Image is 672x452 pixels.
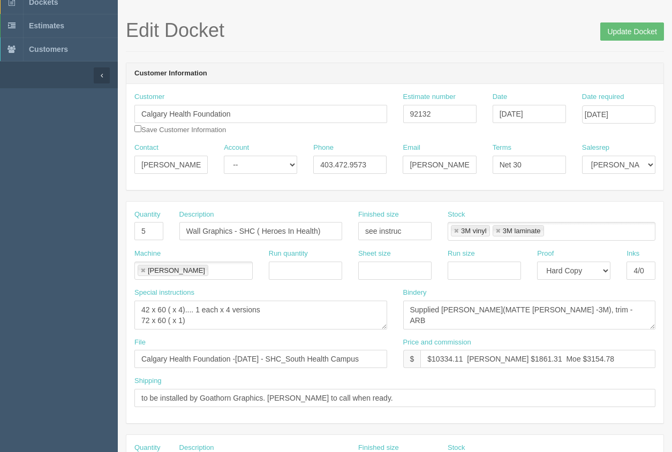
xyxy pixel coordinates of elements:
[403,143,420,153] label: Email
[126,20,664,41] h1: Edit Docket
[29,21,64,30] span: Estimates
[134,338,146,348] label: File
[29,45,68,53] span: Customers
[134,301,387,330] textarea: 42 x 60 ( x 4).... 1 each x 4 versions 72 x 60 ( x 1)
[537,249,554,259] label: Proof
[493,143,511,153] label: Terms
[134,92,164,102] label: Customer
[134,249,161,259] label: Machine
[134,105,387,123] input: Enter customer name
[224,143,249,153] label: Account
[626,249,639,259] label: Inks
[403,350,421,368] div: $
[403,301,656,330] textarea: Supplied [PERSON_NAME](MATTE [PERSON_NAME] -3M), trim - ARB
[358,210,399,220] label: Finished size
[448,249,475,259] label: Run size
[358,249,391,259] label: Sheet size
[461,227,487,234] div: 3M vinyl
[269,249,308,259] label: Run quantity
[148,267,205,274] div: [PERSON_NAME]
[582,92,624,102] label: Date required
[403,92,456,102] label: Estimate number
[134,210,160,220] label: Quantity
[134,376,162,386] label: Shipping
[179,210,214,220] label: Description
[134,92,387,135] div: Save Customer Information
[126,63,663,85] header: Customer Information
[493,92,507,102] label: Date
[582,143,609,153] label: Salesrep
[134,288,194,298] label: Special instructions
[600,22,664,41] input: Update Docket
[403,288,427,298] label: Bindery
[313,143,334,153] label: Phone
[503,227,541,234] div: 3M laminate
[134,143,158,153] label: Contact
[448,210,465,220] label: Stock
[403,338,471,348] label: Price and commission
